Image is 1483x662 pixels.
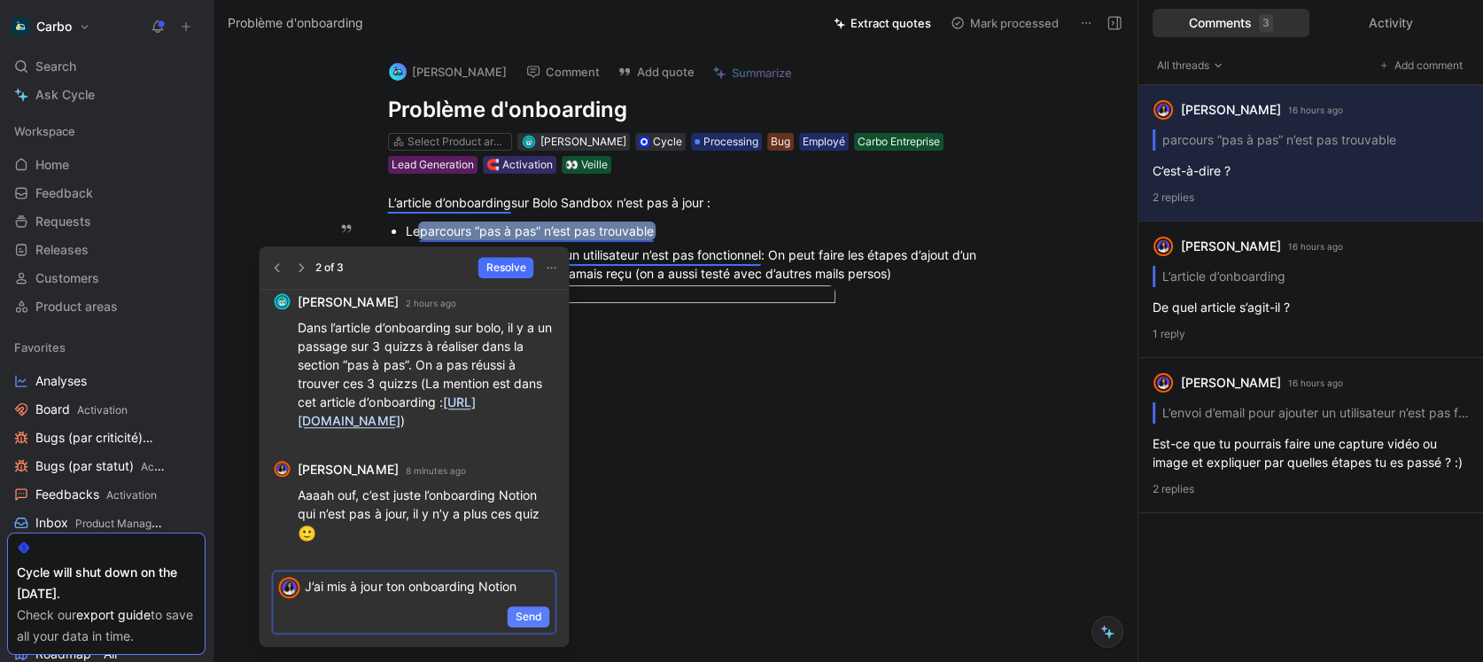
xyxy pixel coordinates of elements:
[280,579,298,596] img: avatar
[315,259,344,276] div: 2 of 3
[515,608,541,626] span: Send
[405,295,455,311] small: 2 hours ago
[298,525,316,542] span: 🙂
[298,486,555,546] p: Aaaah ouf, c’est juste l’onboarding Notion qui n’est pas à jour, il y n’y a plus ces quiz
[507,606,549,627] button: Send
[298,318,555,430] p: Dans l’article d’onboarding sur bolo, il y a un passage sur 3 quizzs à réaliser dans la section “...
[298,292,398,313] strong: [PERSON_NAME]
[298,394,475,428] a: [URL][DOMAIN_NAME]
[276,295,288,308] img: avatar
[478,257,533,278] button: Resolve
[305,577,549,596] p: J’ai mis à jour ton onboarding Notion
[298,459,398,480] strong: [PERSON_NAME]
[485,259,525,276] span: Resolve
[405,463,465,479] small: 8 minutes ago
[276,463,288,475] img: avatar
